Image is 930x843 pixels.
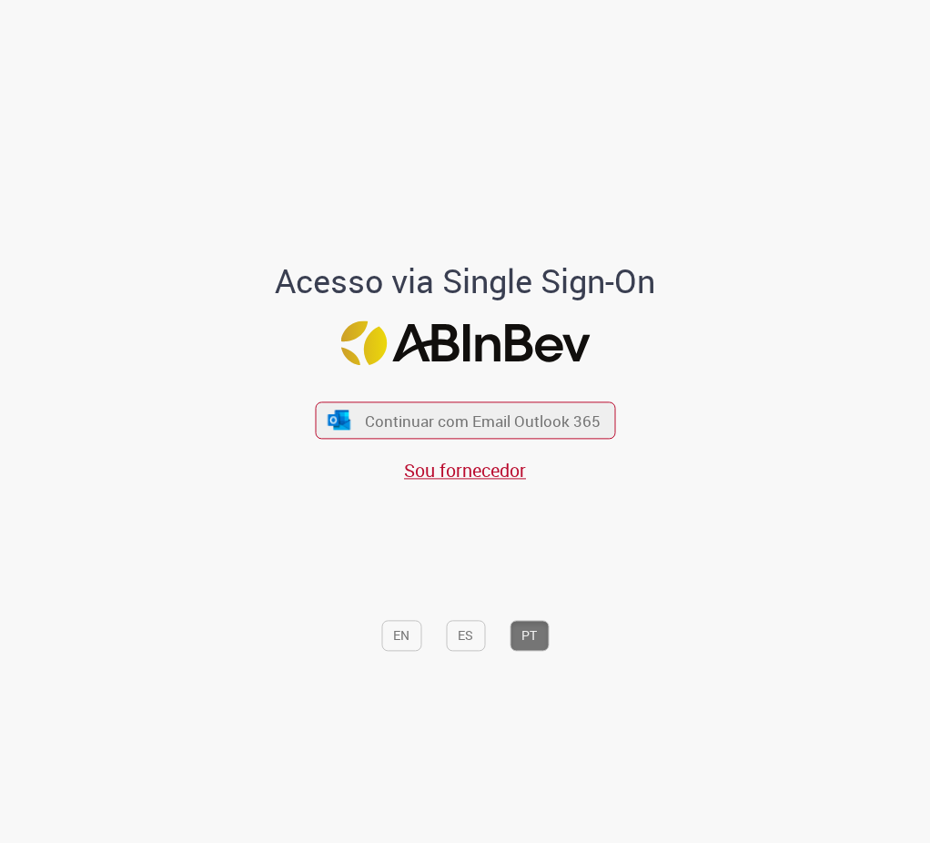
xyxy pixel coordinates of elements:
[510,620,549,651] button: PT
[404,458,526,482] a: Sou fornecedor
[315,401,615,439] button: ícone Azure/Microsoft 360 Continuar com Email Outlook 365
[365,410,601,431] span: Continuar com Email Outlook 365
[340,321,590,366] img: Logo ABInBev
[327,411,352,430] img: ícone Azure/Microsoft 360
[446,620,485,651] button: ES
[258,263,672,300] h1: Acesso via Single Sign-On
[381,620,421,651] button: EN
